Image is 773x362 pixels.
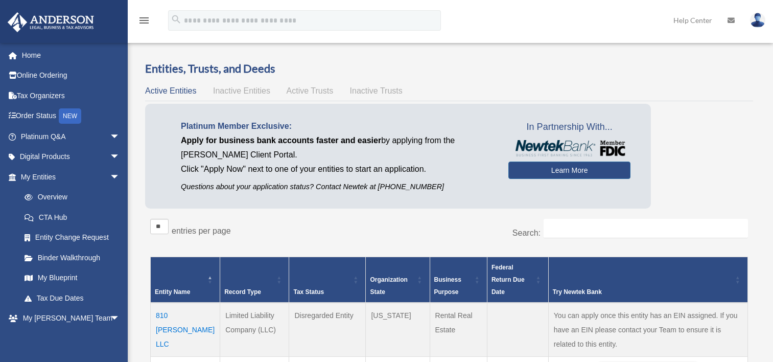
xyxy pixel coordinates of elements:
th: Organization State: Activate to sort [366,257,430,303]
div: Try Newtek Bank [553,286,732,298]
a: My [PERSON_NAME] Teamarrow_drop_down [7,308,135,329]
span: Inactive Entities [213,86,270,95]
td: Rental Real Estate [430,303,487,357]
th: Tax Status: Activate to sort [289,257,366,303]
a: Tax Organizers [7,85,135,106]
h3: Entities, Trusts, and Deeds [145,61,753,77]
span: Organization State [370,276,407,296]
p: by applying from the [PERSON_NAME] Client Portal. [181,133,493,162]
a: Platinum Q&Aarrow_drop_down [7,126,135,147]
span: Entity Name [155,288,190,296]
th: Business Purpose: Activate to sort [430,257,487,303]
th: Record Type: Activate to sort [220,257,289,303]
a: Overview [14,187,125,208]
img: Anderson Advisors Platinum Portal [5,12,97,32]
p: Click "Apply Now" next to one of your entities to start an application. [181,162,493,176]
th: Federal Return Due Date: Activate to sort [487,257,548,303]
i: search [171,14,182,25]
span: Apply for business bank accounts faster and easier [181,136,381,145]
th: Entity Name: Activate to invert sorting [151,257,220,303]
a: My Entitiesarrow_drop_down [7,167,130,187]
a: Order StatusNEW [7,106,135,127]
a: CTA Hub [14,207,130,228]
span: Active Trusts [287,86,334,95]
span: arrow_drop_down [110,308,130,329]
label: entries per page [172,227,231,235]
td: Disregarded Entity [289,303,366,357]
span: arrow_drop_down [110,126,130,147]
label: Search: [512,229,541,237]
a: Tax Due Dates [14,288,130,308]
a: Online Ordering [7,65,135,86]
th: Try Newtek Bank : Activate to sort [548,257,747,303]
span: In Partnership With... [508,119,630,135]
td: [US_STATE] [366,303,430,357]
td: You can apply once this entity has an EIN assigned. If you have an EIN please contact your Team t... [548,303,747,357]
i: menu [138,14,150,27]
a: menu [138,18,150,27]
img: NewtekBankLogoSM.png [513,140,625,156]
img: User Pic [750,13,765,28]
a: My Blueprint [14,268,130,288]
a: Learn More [508,162,630,179]
span: arrow_drop_down [110,147,130,168]
a: Binder Walkthrough [14,247,130,268]
a: Entity Change Request [14,228,130,248]
td: Limited Liability Company (LLC) [220,303,289,357]
a: Home [7,45,135,65]
span: Inactive Trusts [350,86,403,95]
td: 810 [PERSON_NAME] LLC [151,303,220,357]
span: Record Type [224,288,261,296]
p: Questions about your application status? Contact Newtek at [PHONE_NUMBER] [181,180,493,193]
span: Federal Return Due Date [491,264,525,296]
span: Business Purpose [434,276,461,296]
div: NEW [59,108,81,124]
span: Active Entities [145,86,196,95]
a: Digital Productsarrow_drop_down [7,147,135,167]
span: arrow_drop_down [110,167,130,188]
span: Tax Status [293,288,324,296]
p: Platinum Member Exclusive: [181,119,493,133]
